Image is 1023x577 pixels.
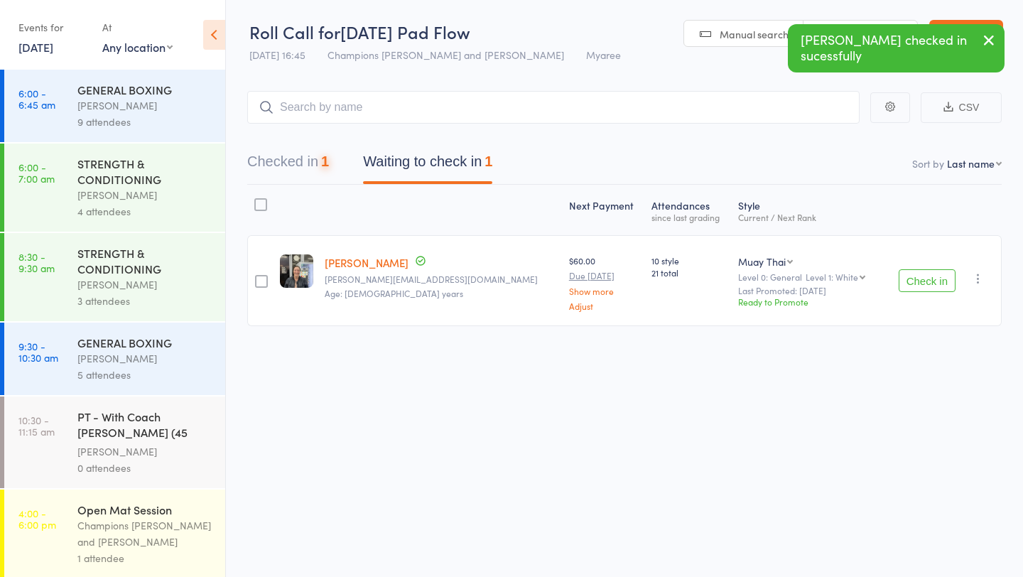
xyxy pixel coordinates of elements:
[77,245,213,276] div: STRENGTH & CONDITIONING
[249,20,340,43] span: Roll Call for
[247,91,860,124] input: Search by name
[363,146,492,184] button: Waiting to check in1
[921,92,1002,123] button: CSV
[485,153,492,169] div: 1
[77,550,213,566] div: 1 attendee
[102,39,173,55] div: Any location
[18,251,55,274] time: 8:30 - 9:30 am
[569,271,640,281] small: Due [DATE]
[325,287,463,299] span: Age: [DEMOGRAPHIC_DATA] years
[77,97,213,114] div: [PERSON_NAME]
[912,156,944,171] label: Sort by
[18,507,56,530] time: 4:00 - 6:00 pm
[77,335,213,350] div: GENERAL BOXING
[18,161,55,184] time: 6:00 - 7:00 am
[77,517,213,550] div: Champions [PERSON_NAME] and [PERSON_NAME]
[738,272,877,281] div: Level 0: General
[4,233,225,321] a: 8:30 -9:30 amSTRENGTH & CONDITIONING[PERSON_NAME]3 attendees
[18,39,53,55] a: [DATE]
[788,24,1005,72] div: [PERSON_NAME] checked in sucessfully
[18,414,55,437] time: 10:30 - 11:15 am
[569,301,640,311] a: Adjust
[732,191,883,229] div: Style
[77,276,213,293] div: [PERSON_NAME]
[806,272,858,281] div: Level 1: White
[18,340,58,363] time: 9:30 - 10:30 am
[586,48,621,62] span: Myaree
[77,367,213,383] div: 5 attendees
[321,153,329,169] div: 1
[738,296,877,308] div: Ready to Promote
[646,191,732,229] div: Atten­dances
[563,191,646,229] div: Next Payment
[247,146,329,184] button: Checked in1
[340,20,470,43] span: [DATE] Pad Flow
[18,16,88,39] div: Events for
[720,27,789,41] span: Manual search
[18,87,55,110] time: 6:00 - 6:45 am
[77,443,213,460] div: [PERSON_NAME]
[249,48,305,62] span: [DATE] 16:45
[899,269,956,292] button: Check in
[947,156,995,171] div: Last name
[77,409,213,443] div: PT - With Coach [PERSON_NAME] (45 minutes)
[738,254,786,269] div: Muay Thai
[651,254,727,266] span: 10 style
[77,187,213,203] div: [PERSON_NAME]
[77,203,213,220] div: 4 attendees
[77,82,213,97] div: GENERAL BOXING
[280,254,313,288] img: image1753657300.png
[569,254,640,311] div: $60.00
[325,274,558,284] small: katiejbell@hotmail.com
[77,156,213,187] div: STRENGTH & CONDITIONING
[651,212,727,222] div: since last grading
[738,212,877,222] div: Current / Next Rank
[77,502,213,517] div: Open Mat Session
[738,286,877,296] small: Last Promoted: [DATE]
[4,70,225,142] a: 6:00 -6:45 amGENERAL BOXING[PERSON_NAME]9 attendees
[4,323,225,395] a: 9:30 -10:30 amGENERAL BOXING[PERSON_NAME]5 attendees
[651,266,727,279] span: 21 total
[77,293,213,309] div: 3 attendees
[77,460,213,476] div: 0 attendees
[325,255,408,270] a: [PERSON_NAME]
[328,48,564,62] span: Champions [PERSON_NAME] and [PERSON_NAME]
[4,144,225,232] a: 6:00 -7:00 amSTRENGTH & CONDITIONING[PERSON_NAME]4 attendees
[4,397,225,488] a: 10:30 -11:15 amPT - With Coach [PERSON_NAME] (45 minutes)[PERSON_NAME]0 attendees
[929,20,1003,48] a: Exit roll call
[77,350,213,367] div: [PERSON_NAME]
[569,286,640,296] a: Show more
[77,114,213,130] div: 9 attendees
[102,16,173,39] div: At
